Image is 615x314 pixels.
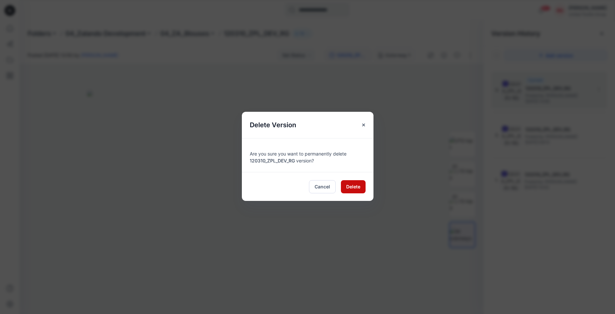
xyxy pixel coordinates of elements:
span: Delete [346,183,360,190]
button: Close [358,119,370,131]
span: Cancel [315,183,330,190]
button: Delete [341,180,366,193]
span: 120310_ZPL_DEV_RG [250,158,295,163]
div: Are you sure you want to permanently delete version? [250,146,366,164]
button: Cancel [309,180,336,193]
h5: Delete Version [242,112,304,138]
